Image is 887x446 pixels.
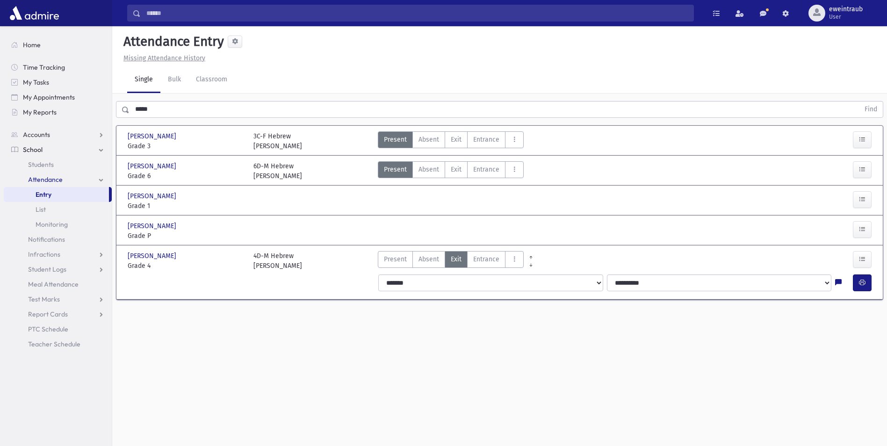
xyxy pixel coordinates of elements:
span: Report Cards [28,310,68,318]
span: Teacher Schedule [28,340,80,348]
div: AttTypes [378,251,524,271]
span: List [36,205,46,214]
span: Notifications [28,235,65,244]
span: Absent [418,135,439,144]
span: My Appointments [23,93,75,101]
span: User [829,13,863,21]
a: Home [4,37,112,52]
span: Attendance [28,175,63,184]
span: Grade 1 [128,201,244,211]
a: Notifications [4,232,112,247]
span: Test Marks [28,295,60,303]
a: School [4,142,112,157]
h5: Attendance Entry [120,34,224,50]
a: Bulk [160,67,188,93]
img: AdmirePro [7,4,61,22]
span: Absent [418,165,439,174]
span: Grade 4 [128,261,244,271]
span: Absent [418,254,439,264]
span: [PERSON_NAME] [128,191,178,201]
span: [PERSON_NAME] [128,251,178,261]
span: Time Tracking [23,63,65,72]
span: Accounts [23,130,50,139]
span: School [23,145,43,154]
a: My Tasks [4,75,112,90]
span: Grade 6 [128,171,244,181]
a: My Reports [4,105,112,120]
a: Missing Attendance History [120,54,205,62]
span: Exit [451,165,462,174]
a: Monitoring [4,217,112,232]
span: My Tasks [23,78,49,86]
a: My Appointments [4,90,112,105]
span: Home [23,41,41,49]
span: Present [384,135,407,144]
div: 4D-M Hebrew [PERSON_NAME] [253,251,302,271]
div: 6D-M Hebrew [PERSON_NAME] [253,161,302,181]
a: Test Marks [4,292,112,307]
a: Classroom [188,67,235,93]
a: Time Tracking [4,60,112,75]
span: Exit [451,254,462,264]
span: Student Logs [28,265,66,273]
span: Entrance [473,254,499,264]
div: AttTypes [378,161,524,181]
div: 3C-F Hebrew [PERSON_NAME] [253,131,302,151]
span: Grade 3 [128,141,244,151]
span: Infractions [28,250,60,259]
a: Infractions [4,247,112,262]
span: eweintraub [829,6,863,13]
a: Student Logs [4,262,112,277]
a: Report Cards [4,307,112,322]
a: Entry [4,187,109,202]
a: Students [4,157,112,172]
a: List [4,202,112,217]
span: Entrance [473,135,499,144]
a: Teacher Schedule [4,337,112,352]
span: Exit [451,135,462,144]
a: PTC Schedule [4,322,112,337]
span: Present [384,165,407,174]
span: PTC Schedule [28,325,68,333]
span: Entrance [473,165,499,174]
span: My Reports [23,108,57,116]
a: Accounts [4,127,112,142]
span: Grade P [128,231,244,241]
span: Entry [36,190,51,199]
span: Students [28,160,54,169]
div: AttTypes [378,131,524,151]
span: Monitoring [36,220,68,229]
input: Search [141,5,693,22]
span: [PERSON_NAME] [128,221,178,231]
a: Attendance [4,172,112,187]
button: Find [859,101,883,117]
a: Meal Attendance [4,277,112,292]
a: Single [127,67,160,93]
span: [PERSON_NAME] [128,131,178,141]
u: Missing Attendance History [123,54,205,62]
span: Present [384,254,407,264]
span: Meal Attendance [28,280,79,288]
span: [PERSON_NAME] [128,161,178,171]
